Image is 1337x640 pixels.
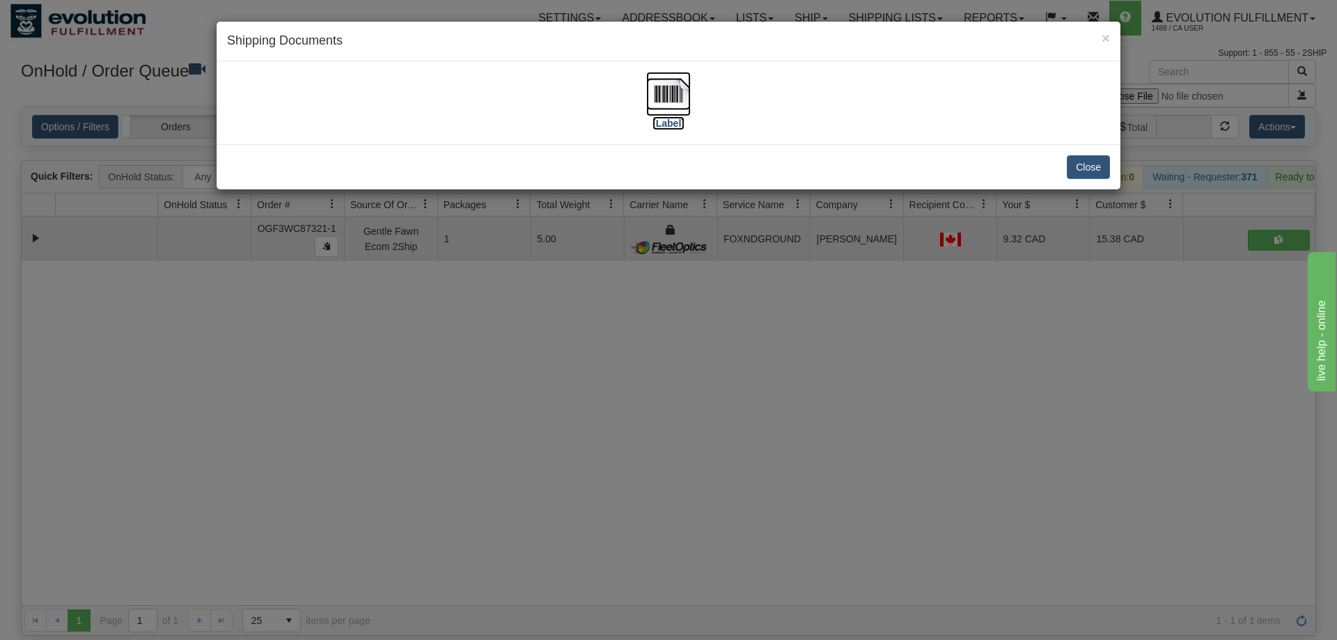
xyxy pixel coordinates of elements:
[1102,31,1110,45] button: Close
[1067,155,1110,179] button: Close
[1305,249,1336,391] iframe: chat widget
[227,32,1110,50] h4: Shipping Documents
[646,72,691,116] img: barcode.jpg
[652,116,685,130] label: [Label]
[646,87,691,128] a: [Label]
[10,8,129,25] div: live help - online
[1102,30,1110,46] span: ×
